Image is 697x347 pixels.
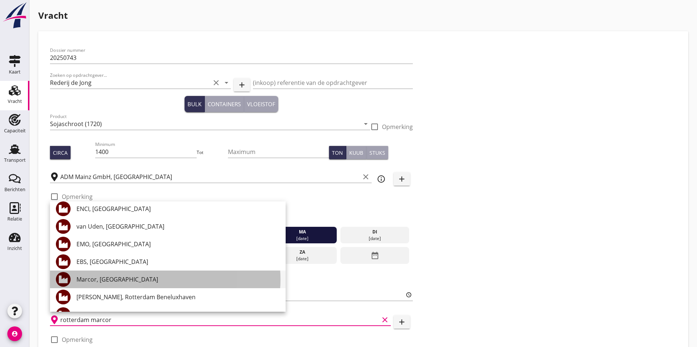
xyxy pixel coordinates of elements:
[269,229,335,235] div: ma
[53,149,68,157] div: Circa
[4,187,25,192] div: Berichten
[95,146,196,158] input: Minimum
[7,326,22,341] i: account_circle
[7,217,22,221] div: Relatie
[369,149,385,157] div: Stuks
[76,240,280,248] div: EMO, [GEOGRAPHIC_DATA]
[329,146,346,159] button: Ton
[9,69,21,74] div: Kaart
[349,149,363,157] div: Kuub
[4,128,26,133] div: Capaciteit
[76,257,280,266] div: EBS, [GEOGRAPHIC_DATA]
[237,81,246,89] i: add
[269,235,335,242] div: [DATE]
[367,146,388,159] button: Stuks
[269,249,335,255] div: za
[8,99,22,104] div: Vracht
[346,146,367,159] button: Kuub
[371,249,379,262] i: date_range
[50,118,360,130] input: Product
[361,172,370,181] i: clear
[222,78,231,87] i: arrow_drop_down
[76,293,280,301] div: [PERSON_NAME], Rotterdam Beneluxhaven
[50,77,210,89] input: Zoeken op opdrachtgever...
[187,100,201,108] div: Bulk
[76,310,280,319] div: EBS Europoort controleur Intertek, [GEOGRAPHIC_DATA]
[38,9,688,22] h1: Vracht
[342,235,408,242] div: [DATE]
[76,222,280,231] div: van Uden, [GEOGRAPHIC_DATA]
[50,146,71,159] button: Circa
[361,119,370,128] i: arrow_drop_down
[62,336,93,343] label: Opmerking
[253,77,413,89] input: (inkoop) referentie van de opdrachtgever
[269,255,335,262] div: [DATE]
[247,100,275,108] div: Vloeistof
[76,204,280,213] div: ENCI, [GEOGRAPHIC_DATA]
[244,96,278,112] button: Vloeistof
[380,315,389,324] i: clear
[342,229,408,235] div: di
[212,78,221,87] i: clear
[397,175,406,183] i: add
[397,318,406,326] i: add
[205,96,244,112] button: Containers
[62,193,93,200] label: Opmerking
[76,275,280,284] div: Marcor, [GEOGRAPHIC_DATA]
[185,96,205,112] button: Bulk
[60,171,360,183] input: Laadplaats
[4,158,26,162] div: Transport
[1,2,28,29] img: logo-small.a267ee39.svg
[377,175,386,183] i: info_outline
[7,246,22,251] div: Inzicht
[208,100,241,108] div: Containers
[197,149,228,156] div: Tot
[382,123,413,130] label: Opmerking
[332,149,343,157] div: Ton
[228,146,329,158] input: Maximum
[50,52,413,64] input: Dossier nummer
[60,314,379,326] input: Losplaats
